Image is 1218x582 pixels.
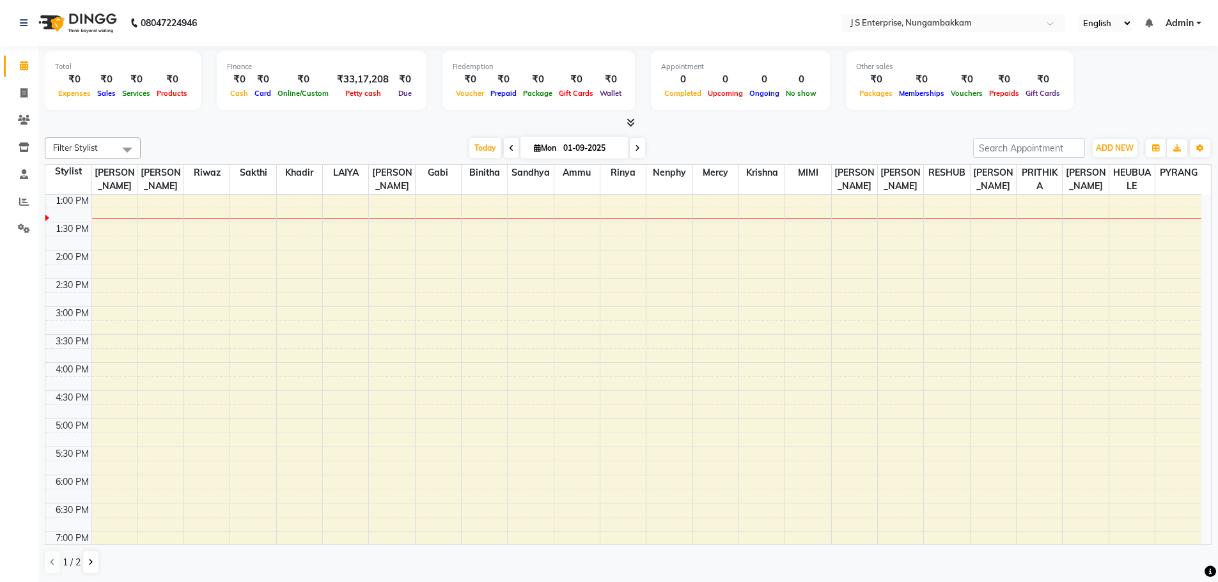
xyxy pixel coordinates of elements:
span: Admin [1166,17,1194,30]
div: 0 [783,72,820,87]
b: 08047224946 [141,5,197,41]
span: ammu [554,165,600,181]
div: Appointment [661,61,820,72]
span: HEUBUALE [1109,165,1155,194]
div: Total [55,61,191,72]
span: [PERSON_NAME] [878,165,923,194]
span: Upcoming [705,89,746,98]
div: 2:30 PM [53,279,91,292]
div: ₹0 [274,72,332,87]
span: Packages [856,89,896,98]
span: RESHUB [924,165,969,181]
span: PYRANG [1155,165,1201,181]
span: Package [520,89,556,98]
button: ADD NEW [1093,139,1137,157]
div: Stylist [45,165,91,178]
span: Vouchers [948,89,986,98]
span: ADD NEW [1096,143,1134,153]
span: khadir [277,165,322,181]
span: Today [469,138,501,158]
div: 5:30 PM [53,447,91,461]
div: ₹0 [227,72,251,87]
span: Voucher [453,89,487,98]
div: ₹0 [1022,72,1063,87]
div: ₹0 [394,72,416,87]
span: [PERSON_NAME] [92,165,137,194]
span: LAIYA [323,165,368,181]
div: ₹0 [153,72,191,87]
div: 3:30 PM [53,335,91,348]
div: ₹33,17,208 [332,72,394,87]
span: mercy [693,165,738,181]
div: 1:00 PM [53,194,91,208]
div: Finance [227,61,416,72]
span: [PERSON_NAME] [1063,165,1108,194]
div: 6:00 PM [53,475,91,489]
input: 2025-09-01 [559,139,623,158]
span: [PERSON_NAME] [138,165,183,194]
span: [PERSON_NAME] [971,165,1016,194]
div: ₹0 [251,72,274,87]
span: Prepaid [487,89,520,98]
span: Wallet [597,89,625,98]
span: sandhya [508,165,553,181]
div: 0 [746,72,783,87]
div: ₹0 [520,72,556,87]
span: Cash [227,89,251,98]
div: 5:00 PM [53,419,91,433]
span: Card [251,89,274,98]
span: riwaz [184,165,230,181]
div: ₹0 [55,72,94,87]
span: Gift Cards [1022,89,1063,98]
div: ₹0 [94,72,119,87]
span: Gift Cards [556,89,597,98]
span: Mon [531,143,559,153]
span: Products [153,89,191,98]
span: gabi [416,165,461,181]
div: 0 [705,72,746,87]
span: 1 / 2 [63,556,81,569]
span: Ongoing [746,89,783,98]
span: MIMI [785,165,831,181]
span: Expenses [55,89,94,98]
div: 4:30 PM [53,391,91,404]
span: PRITHIKA [1017,165,1062,194]
span: Petty cash [342,89,384,98]
span: Prepaids [986,89,1022,98]
div: ₹0 [896,72,948,87]
div: ₹0 [119,72,153,87]
span: [PERSON_NAME] [832,165,877,194]
div: 6:30 PM [53,503,91,517]
div: ₹0 [948,72,986,87]
span: Sales [94,89,119,98]
span: Online/Custom [274,89,332,98]
span: Due [395,89,415,98]
div: ₹0 [556,72,597,87]
div: 7:00 PM [53,532,91,545]
div: ₹0 [986,72,1022,87]
div: 3:00 PM [53,307,91,320]
span: binitha [462,165,507,181]
div: 2:00 PM [53,250,91,264]
span: Completed [661,89,705,98]
div: Redemption [453,61,625,72]
span: Memberships [896,89,948,98]
span: [PERSON_NAME] [369,165,414,194]
div: 0 [661,72,705,87]
span: No show [783,89,820,98]
span: sakthi [230,165,276,181]
div: 1:30 PM [53,222,91,236]
div: Other sales [856,61,1063,72]
div: ₹0 [487,72,520,87]
input: Search Appointment [973,138,1085,158]
div: ₹0 [453,72,487,87]
span: Services [119,89,153,98]
div: 4:00 PM [53,363,91,376]
span: krishna [739,165,785,181]
span: Filter Stylist [53,142,98,153]
span: rinya [600,165,646,181]
img: logo [33,5,120,41]
div: ₹0 [597,72,625,87]
div: ₹0 [856,72,896,87]
span: nenphy [646,165,692,181]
